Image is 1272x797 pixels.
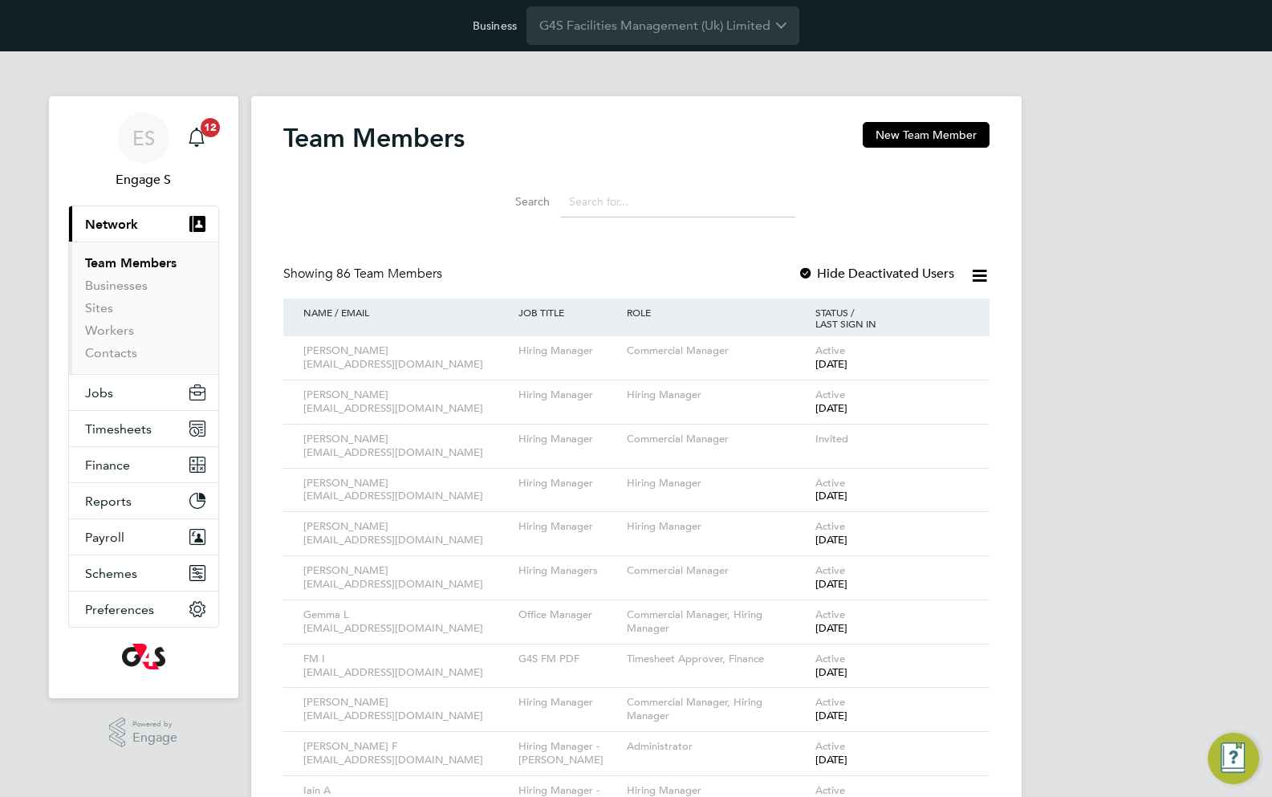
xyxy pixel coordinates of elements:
div: FM I [EMAIL_ADDRESS][DOMAIN_NAME] [299,645,515,688]
span: Engage [132,731,177,745]
div: [PERSON_NAME] [EMAIL_ADDRESS][DOMAIN_NAME] [299,556,515,600]
div: Commercial Manager [623,425,811,454]
button: New Team Member [863,122,990,148]
div: Hiring Manager - [PERSON_NAME] [514,732,622,775]
label: Hide Deactivated Users [798,266,954,282]
div: Active [811,336,973,380]
div: Hiring Manager [514,425,622,454]
a: Powered byEngage [109,718,177,748]
div: Hiring Manager [514,469,622,498]
nav: Main navigation [49,96,238,698]
a: Sites [85,300,113,315]
div: Gemma L [EMAIL_ADDRESS][DOMAIN_NAME] [299,600,515,644]
button: Schemes [69,555,218,591]
div: Hiring Manager [514,336,622,366]
label: Search [478,194,550,209]
span: [DATE] [815,401,847,415]
button: Timesheets [69,411,218,446]
div: Hiring Manager [623,469,811,498]
span: [DATE] [815,709,847,722]
div: [PERSON_NAME] [EMAIL_ADDRESS][DOMAIN_NAME] [299,688,515,731]
div: Hiring Manager [514,512,622,542]
div: Active [811,645,973,688]
span: Reports [85,494,132,509]
span: Engage S [68,170,219,189]
div: ROLE [623,299,811,326]
span: 12 [201,118,220,137]
span: Powered by [132,718,177,731]
a: Team Members [85,255,177,270]
span: [DATE] [815,665,847,679]
div: Active [811,688,973,731]
a: Go to home page [68,644,219,669]
div: Office Manager [514,600,622,630]
div: Active [811,600,973,644]
div: Hiring Manager [514,688,622,718]
a: Businesses [85,278,148,293]
span: ES [132,128,155,148]
div: Hiring Manager [623,380,811,410]
span: 86 Team Members [336,266,442,282]
span: Network [85,217,138,232]
a: Workers [85,323,134,338]
button: Reports [69,483,218,518]
h2: Team Members [283,122,465,154]
input: Search for... [561,186,795,218]
div: [PERSON_NAME] [EMAIL_ADDRESS][DOMAIN_NAME] [299,380,515,424]
div: [PERSON_NAME] [EMAIL_ADDRESS][DOMAIN_NAME] [299,336,515,380]
div: Hiring Manager [514,380,622,410]
span: [DATE] [815,357,847,371]
div: [PERSON_NAME] [EMAIL_ADDRESS][DOMAIN_NAME] [299,512,515,555]
button: Payroll [69,519,218,555]
span: [DATE] [815,753,847,767]
img: g4s-logo-retina.png [122,644,165,669]
span: [DATE] [815,489,847,502]
div: STATUS / LAST SIGN IN [811,299,973,337]
a: 12 [181,112,213,164]
div: NAME / EMAIL [299,299,515,326]
button: Jobs [69,375,218,410]
div: Administrator [623,732,811,762]
div: [PERSON_NAME] F [EMAIL_ADDRESS][DOMAIN_NAME] [299,732,515,775]
div: Active [811,556,973,600]
div: Timesheet Approver, Finance [623,645,811,674]
span: [DATE] [815,621,847,635]
div: [PERSON_NAME] [EMAIL_ADDRESS][DOMAIN_NAME] [299,425,515,468]
div: JOB TITLE [514,299,622,326]
div: Hiring Managers [514,556,622,586]
span: Jobs [85,385,113,401]
span: [DATE] [815,577,847,591]
span: Finance [85,457,130,473]
a: Contacts [85,345,137,360]
div: Hiring Manager [623,512,811,542]
div: Commercial Manager [623,336,811,366]
div: Active [811,732,973,775]
button: Preferences [69,592,218,627]
div: Showing [283,266,445,283]
div: [PERSON_NAME] [EMAIL_ADDRESS][DOMAIN_NAME] [299,469,515,512]
span: Timesheets [85,421,152,437]
div: Commercial Manager [623,556,811,586]
a: ESEngage S [68,112,219,189]
span: Schemes [85,566,137,581]
div: Active [811,380,973,424]
div: Invited [811,425,973,454]
div: Commercial Manager, Hiring Manager [623,688,811,731]
div: Active [811,469,973,512]
span: Payroll [85,530,124,545]
label: Business [473,18,517,33]
span: [DATE] [815,533,847,547]
div: Network [69,242,218,374]
button: Finance [69,447,218,482]
button: Engage Resource Center [1208,733,1259,784]
div: G4S FM PDF [514,645,622,674]
div: Active [811,512,973,555]
div: Commercial Manager, Hiring Manager [623,600,811,644]
button: Network [69,206,218,242]
span: Preferences [85,602,154,617]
